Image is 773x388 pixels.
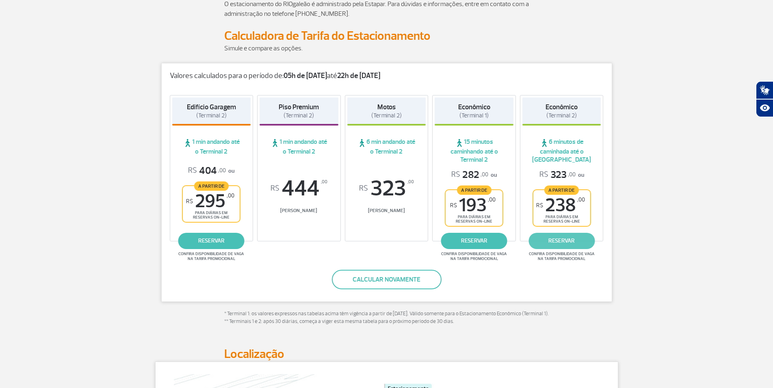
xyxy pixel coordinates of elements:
span: 1 min andando até o Terminal 2 [260,138,338,156]
span: (Terminal 2) [546,112,577,119]
p: Valores calculados para o período de: até [170,72,604,80]
a: reservar [178,233,245,249]
sup: ,00 [488,196,496,203]
span: 323 [539,169,576,181]
span: A partir de [194,181,229,191]
span: Confira disponibilidade de vaga na tarifa promocional [177,251,245,261]
button: Abrir recursos assistivos. [756,99,773,117]
sup: ,00 [321,178,327,186]
span: 6 min andando até o Terminal 2 [347,138,426,156]
sup: R$ [536,202,543,209]
sup: R$ [186,198,193,205]
div: Plugin de acessibilidade da Hand Talk. [756,81,773,117]
strong: 05h de [DATE] [284,71,327,80]
span: 6 minutos de caminhada até o [GEOGRAPHIC_DATA] [522,138,601,164]
span: (Terminal 2) [284,112,314,119]
p: ou [539,169,584,181]
strong: Piso Premium [279,103,319,111]
button: Abrir tradutor de língua de sinais. [756,81,773,99]
span: 193 [450,196,496,215]
span: A partir de [457,185,492,195]
span: (Terminal 1) [459,112,489,119]
p: * Terminal 1: os valores expressos nas tabelas acima têm vigência a partir de [DATE]. Válido some... [224,310,549,326]
sup: ,00 [227,192,234,199]
sup: R$ [450,202,457,209]
span: 238 [536,196,585,215]
span: [PERSON_NAME] [260,208,338,214]
strong: 22h de [DATE] [337,71,380,80]
span: 295 [186,192,234,210]
span: Confira disponibilidade de vaga na tarifa promocional [440,251,508,261]
span: para diárias em reservas on-line [190,210,233,220]
a: reservar [528,233,595,249]
span: [PERSON_NAME] [347,208,426,214]
span: A partir de [544,185,579,195]
p: ou [451,169,497,181]
strong: Edifício Garagem [187,103,236,111]
sup: ,00 [577,196,585,203]
span: 1 min andando até o Terminal 2 [172,138,251,156]
strong: Econômico [458,103,490,111]
span: (Terminal 2) [371,112,402,119]
strong: Motos [377,103,396,111]
sup: ,00 [407,178,414,186]
a: reservar [441,233,507,249]
span: (Terminal 2) [196,112,227,119]
p: Simule e compare as opções. [224,43,549,53]
span: 323 [347,178,426,199]
sup: R$ [271,184,279,193]
p: ou [188,165,234,177]
span: 282 [451,169,488,181]
strong: Econômico [546,103,578,111]
span: para diárias em reservas on-line [453,215,496,224]
h2: Calculadora de Tarifa do Estacionamento [224,28,549,43]
span: 444 [260,178,338,199]
sup: R$ [359,184,368,193]
span: para diárias em reservas on-line [540,215,583,224]
button: Calcular novamente [332,270,442,289]
span: Confira disponibilidade de vaga na tarifa promocional [528,251,596,261]
span: 15 minutos caminhando até o Terminal 2 [435,138,513,164]
h2: Localização [224,347,549,362]
span: 404 [188,165,226,177]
